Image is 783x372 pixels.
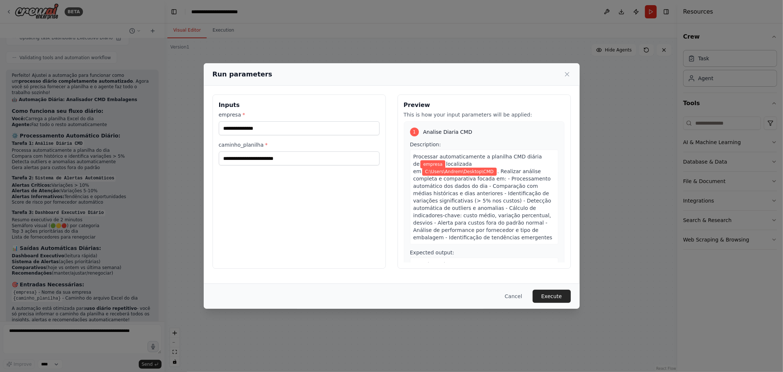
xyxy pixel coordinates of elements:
div: 1 [410,128,419,136]
button: Execute [533,290,571,303]
label: empresa [219,111,380,118]
span: Processar automaticamente a planilha CMD diária de [413,154,542,167]
span: Description: [410,142,441,147]
p: This is how your input parameters will be applied: [404,111,565,118]
span: Relatório diário automatizado em markdown contendo: - Dashboard executivo com métricas do dia - A... [413,262,553,326]
h3: Inputs [219,101,380,110]
button: Cancel [499,290,528,303]
span: Analise Diaria CMD [423,128,472,136]
span: Variable: empresa [420,160,445,168]
h2: Run parameters [213,69,272,79]
span: Variable: caminho_planilha [422,168,497,176]
label: caminho_planilha [219,141,380,149]
h3: Preview [404,101,565,110]
span: Expected output: [410,250,454,255]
